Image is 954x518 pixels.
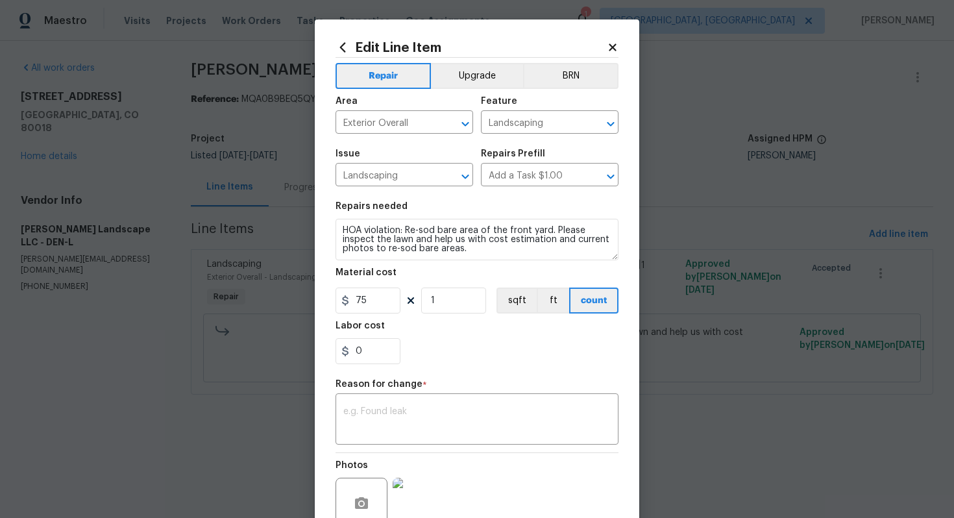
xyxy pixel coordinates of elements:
h5: Reason for change [336,380,422,389]
h5: Issue [336,149,360,158]
button: Open [602,167,620,186]
h2: Edit Line Item [336,40,607,55]
button: Open [602,115,620,133]
h5: Labor cost [336,321,385,330]
h5: Material cost [336,268,397,277]
h5: Feature [481,97,517,106]
h5: Repairs Prefill [481,149,545,158]
textarea: HOA violation: Re-sod bare area of the front yard. Please inspect the lawn and help us with cost ... [336,219,618,260]
button: Upgrade [431,63,524,89]
button: BRN [523,63,618,89]
button: Repair [336,63,431,89]
button: sqft [496,288,537,314]
button: Open [456,167,474,186]
button: count [569,288,618,314]
button: ft [537,288,569,314]
h5: Area [336,97,358,106]
h5: Photos [336,461,368,470]
h5: Repairs needed [336,202,408,211]
button: Open [456,115,474,133]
